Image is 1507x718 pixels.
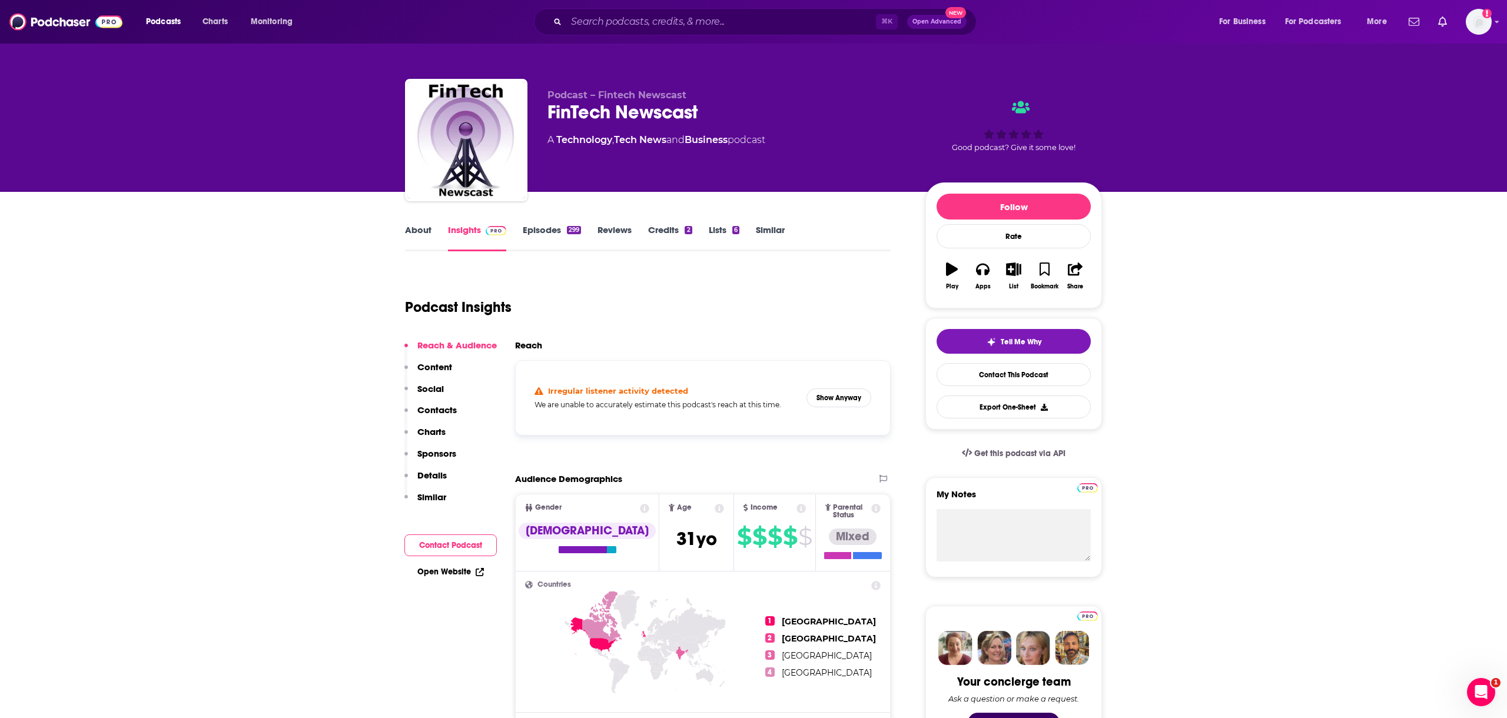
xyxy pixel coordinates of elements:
button: open menu [1359,12,1402,31]
span: $ [783,527,797,546]
button: Follow [937,194,1091,220]
span: Podcasts [146,14,181,30]
a: Contact This Podcast [937,363,1091,386]
div: Apps [975,283,991,290]
div: A podcast [547,133,765,147]
img: Barbara Profile [977,631,1011,665]
p: Details [417,470,447,481]
input: Search podcasts, credits, & more... [566,12,876,31]
p: Similar [417,491,446,503]
span: Countries [537,581,571,589]
div: Rate [937,224,1091,248]
h1: Podcast Insights [405,298,512,316]
button: Details [404,470,447,491]
h4: Irregular listener activity detected [548,386,688,395]
span: [GEOGRAPHIC_DATA] [782,633,876,644]
span: 2 [765,633,775,643]
span: ⌘ K [876,14,898,29]
div: 299 [567,226,581,234]
div: 6 [732,226,739,234]
p: Reach & Audience [417,340,497,351]
a: Show notifications dropdown [1404,12,1424,32]
img: User Profile [1466,9,1492,35]
span: [GEOGRAPHIC_DATA] [782,667,872,678]
div: Your concierge team [957,674,1071,689]
span: $ [798,527,812,546]
button: Play [937,255,967,297]
h5: We are unable to accurately estimate this podcast's reach at this time. [535,400,797,409]
button: Reach & Audience [404,340,497,361]
span: Open Advanced [912,19,961,25]
span: For Podcasters [1285,14,1342,30]
img: Jules Profile [1016,631,1050,665]
a: Tech News [614,134,666,145]
button: Contact Podcast [404,534,497,556]
img: Podchaser - Follow, Share and Rate Podcasts [9,11,122,33]
p: Content [417,361,452,373]
h2: Audience Demographics [515,473,622,484]
img: Podchaser Pro [486,226,506,235]
button: Share [1060,255,1091,297]
a: Pro website [1077,610,1098,621]
span: More [1367,14,1387,30]
img: tell me why sparkle [987,337,996,347]
img: Sydney Profile [938,631,972,665]
span: Gender [535,504,562,511]
button: Content [404,361,452,383]
span: [GEOGRAPHIC_DATA] [782,616,876,627]
img: Jon Profile [1055,631,1089,665]
div: Bookmark [1031,283,1058,290]
button: Open AdvancedNew [907,15,967,29]
a: Charts [195,12,235,31]
span: Podcast – Fintech Newscast [547,89,686,101]
a: Credits2 [648,224,692,251]
a: Lists6 [709,224,739,251]
img: Podchaser Pro [1077,611,1098,621]
button: Show profile menu [1466,9,1492,35]
button: Social [404,383,444,405]
button: open menu [1277,12,1359,31]
span: Monitoring [251,14,293,30]
div: Mixed [829,528,877,545]
a: Technology [556,134,612,145]
span: Good podcast? Give it some love! [952,143,1076,152]
a: Business [685,134,728,145]
button: Charts [404,426,446,448]
div: List [1009,283,1018,290]
span: 31 yo [676,527,717,550]
span: Income [751,504,778,511]
button: Bookmark [1029,255,1060,297]
a: Pro website [1077,481,1098,493]
div: Good podcast? Give it some love! [925,89,1102,162]
span: 1 [765,616,775,626]
img: FinTech Newscast [407,81,525,199]
span: New [945,7,967,18]
img: Podchaser Pro [1077,483,1098,493]
span: Tell Me Why [1001,337,1041,347]
span: , [612,134,614,145]
button: Similar [404,491,446,513]
div: Share [1067,283,1083,290]
button: Contacts [404,404,457,426]
p: Sponsors [417,448,456,459]
a: Reviews [598,224,632,251]
span: $ [768,527,782,546]
div: Search podcasts, credits, & more... [545,8,988,35]
span: and [666,134,685,145]
span: 1 [1491,678,1501,687]
a: Open Website [417,567,484,577]
button: Apps [967,255,998,297]
div: 2 [685,226,692,234]
button: open menu [1211,12,1280,31]
button: tell me why sparkleTell Me Why [937,329,1091,354]
div: Ask a question or make a request. [948,694,1079,703]
div: Play [946,283,958,290]
button: Show Anyway [806,388,871,407]
div: [DEMOGRAPHIC_DATA] [519,523,656,539]
a: Show notifications dropdown [1433,12,1452,32]
button: open menu [138,12,196,31]
span: For Business [1219,14,1266,30]
span: Logged in as hopeksander1 [1466,9,1492,35]
button: open menu [243,12,308,31]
